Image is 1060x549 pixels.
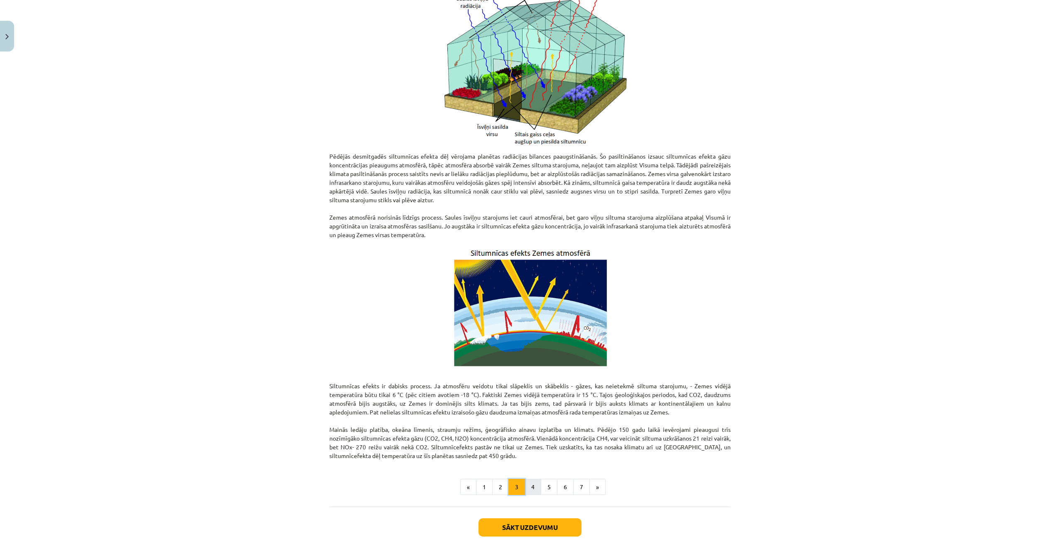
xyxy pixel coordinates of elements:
[460,479,476,495] button: «
[557,479,574,495] button: 6
[589,479,606,495] button: »
[508,479,525,495] button: 3
[329,373,731,460] p: Siltumnīcas efekts ir dabisks process. Ja atmosfēru veidotu tikai slāpeklis un skābeklis - gāzes,...
[573,479,590,495] button: 7
[478,518,582,537] button: Sākt uzdevumu
[329,479,731,495] nav: Page navigation example
[329,152,731,239] p: Pēdējās desmitgadēs siltumnīcas efekta dēļ vērojama planētas radiācijas bilances paaugstināšanās....
[492,479,509,495] button: 2
[525,479,541,495] button: 4
[541,479,557,495] button: 5
[5,34,9,39] img: icon-close-lesson-0947bae3869378f0d4975bcd49f059093ad1ed9edebbc8119c70593378902aed.svg
[476,479,493,495] button: 1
